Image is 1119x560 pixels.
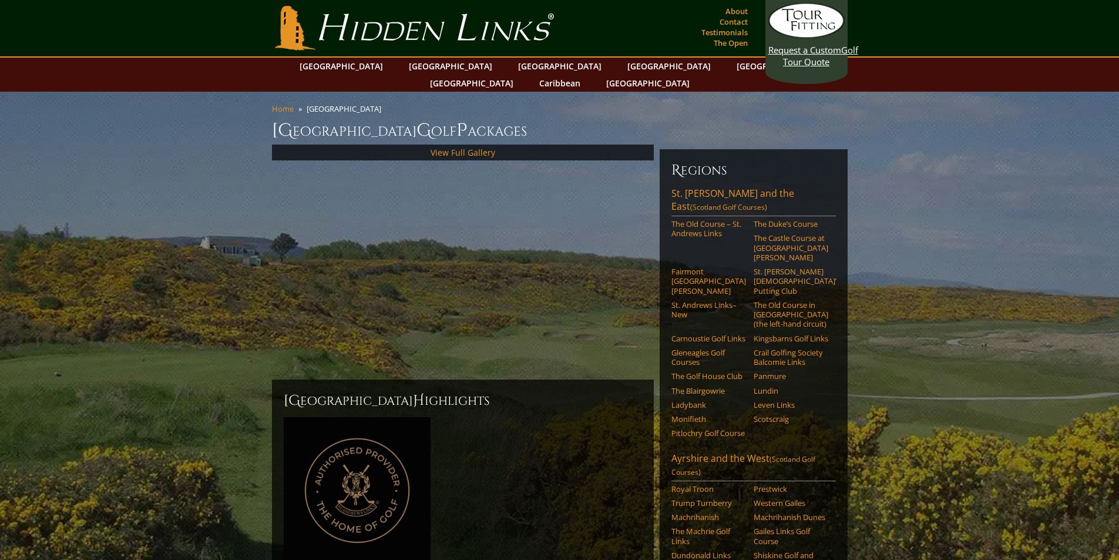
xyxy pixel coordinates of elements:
a: Trump Turnberry [671,498,746,508]
a: St. [PERSON_NAME] [DEMOGRAPHIC_DATA]’ Putting Club [754,267,828,296]
a: Dundonald Links [671,551,746,560]
li: [GEOGRAPHIC_DATA] [307,103,386,114]
a: The Open [711,35,751,51]
a: Crail Golfing Society Balcomie Links [754,348,828,367]
a: [GEOGRAPHIC_DATA] [294,58,389,75]
a: About [723,3,751,19]
a: Monifieth [671,414,746,424]
a: The Old Course – St. Andrews Links [671,219,746,239]
a: Carnoustie Golf Links [671,334,746,343]
a: Request a CustomGolf Tour Quote [768,3,845,68]
a: The Castle Course at [GEOGRAPHIC_DATA][PERSON_NAME] [754,233,828,262]
a: Ladybank [671,400,746,410]
a: The Machrie Golf Links [671,527,746,546]
a: Panmure [754,371,828,381]
a: Gleneagles Golf Courses [671,348,746,367]
a: Machrihanish [671,512,746,522]
h6: Regions [671,161,836,180]
a: The Duke’s Course [754,219,828,229]
span: H [413,391,425,410]
h1: [GEOGRAPHIC_DATA] olf ackages [272,119,848,142]
a: Gailes Links Golf Course [754,527,828,546]
span: P [456,119,468,142]
a: Ayrshire and the West(Scotland Golf Courses) [671,452,836,481]
a: Western Gailes [754,498,828,508]
a: Prestwick [754,484,828,494]
a: [GEOGRAPHIC_DATA] [424,75,519,92]
a: Caribbean [533,75,586,92]
a: [GEOGRAPHIC_DATA] [600,75,695,92]
a: Lundin [754,386,828,395]
a: The Blairgowrie [671,386,746,395]
a: View Full Gallery [431,147,495,158]
span: Request a Custom [768,44,841,56]
a: Leven Links [754,400,828,410]
span: (Scotland Golf Courses) [690,202,767,212]
a: Home [272,103,294,114]
a: Machrihanish Dunes [754,512,828,522]
a: Scotscraig [754,414,828,424]
span: (Scotland Golf Courses) [671,454,815,477]
a: [GEOGRAPHIC_DATA] [621,58,717,75]
a: [GEOGRAPHIC_DATA] [512,58,607,75]
a: St. [PERSON_NAME] and the East(Scotland Golf Courses) [671,187,836,216]
a: Testimonials [698,24,751,41]
a: [GEOGRAPHIC_DATA] [403,58,498,75]
a: Contact [717,14,751,30]
a: St. Andrews Links–New [671,300,746,320]
a: The Golf House Club [671,371,746,381]
a: [GEOGRAPHIC_DATA] [731,58,826,75]
a: The Old Course in [GEOGRAPHIC_DATA] (the left-hand circuit) [754,300,828,329]
a: Pitlochry Golf Course [671,428,746,438]
a: Kingsbarns Golf Links [754,334,828,343]
a: Royal Troon [671,484,746,494]
a: Fairmont [GEOGRAPHIC_DATA][PERSON_NAME] [671,267,746,296]
h2: [GEOGRAPHIC_DATA] ighlights [284,391,642,410]
span: G [416,119,431,142]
